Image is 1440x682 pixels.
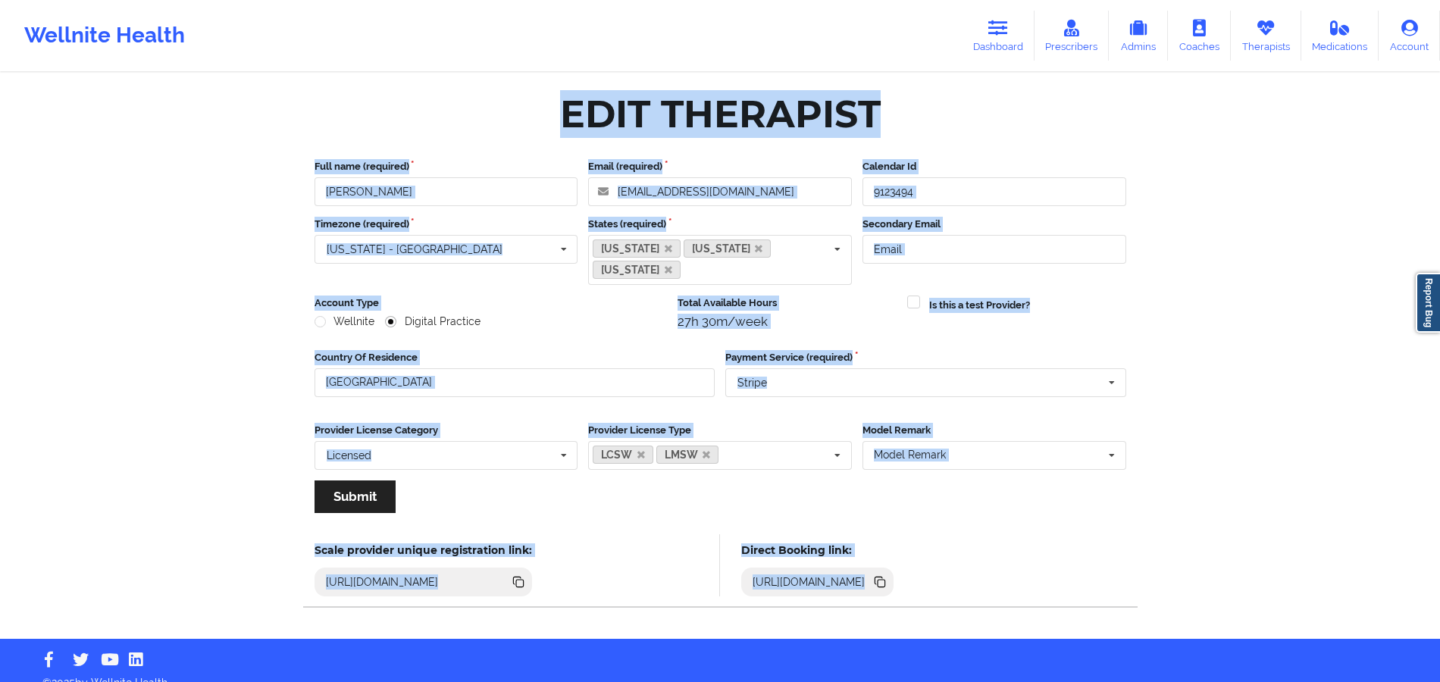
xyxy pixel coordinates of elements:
a: Coaches [1168,11,1231,61]
a: Admins [1109,11,1168,61]
a: Therapists [1231,11,1301,61]
a: [US_STATE] [593,261,681,279]
div: Stripe [737,377,767,388]
h5: Scale provider unique registration link: [315,543,532,557]
div: Model Remark [870,446,968,464]
a: LCSW [593,446,653,464]
label: Provider License Category [315,423,578,438]
label: Secondary Email [862,217,1126,232]
div: 27h 30m/week [678,314,897,329]
a: Medications [1301,11,1379,61]
label: Country Of Residence [315,350,715,365]
input: Full name [315,177,578,206]
label: Is this a test Provider? [929,298,1030,313]
div: [US_STATE] - [GEOGRAPHIC_DATA] [327,244,502,255]
label: Timezone (required) [315,217,578,232]
div: Edit Therapist [560,90,881,138]
button: Submit [315,480,396,513]
a: Dashboard [962,11,1035,61]
label: Account Type [315,296,668,311]
label: Full name (required) [315,159,578,174]
label: Model Remark [862,423,1126,438]
a: [US_STATE] [684,239,772,258]
label: Total Available Hours [678,296,897,311]
a: Account [1379,11,1440,61]
input: Calendar Id [862,177,1126,206]
label: States (required) [588,217,852,232]
label: Email (required) [588,159,852,174]
a: Report Bug [1416,273,1440,333]
h5: Direct Booking link: [741,543,894,557]
label: Payment Service (required) [725,350,1126,365]
label: Calendar Id [862,159,1126,174]
label: Provider License Type [588,423,852,438]
div: Licensed [327,450,371,461]
a: [US_STATE] [593,239,681,258]
a: LMSW [656,446,719,464]
div: [URL][DOMAIN_NAME] [320,574,445,590]
label: Wellnite [315,315,375,328]
input: Email address [588,177,852,206]
label: Digital Practice [385,315,481,328]
input: Email [862,235,1126,264]
div: [URL][DOMAIN_NAME] [747,574,872,590]
a: Prescribers [1035,11,1110,61]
